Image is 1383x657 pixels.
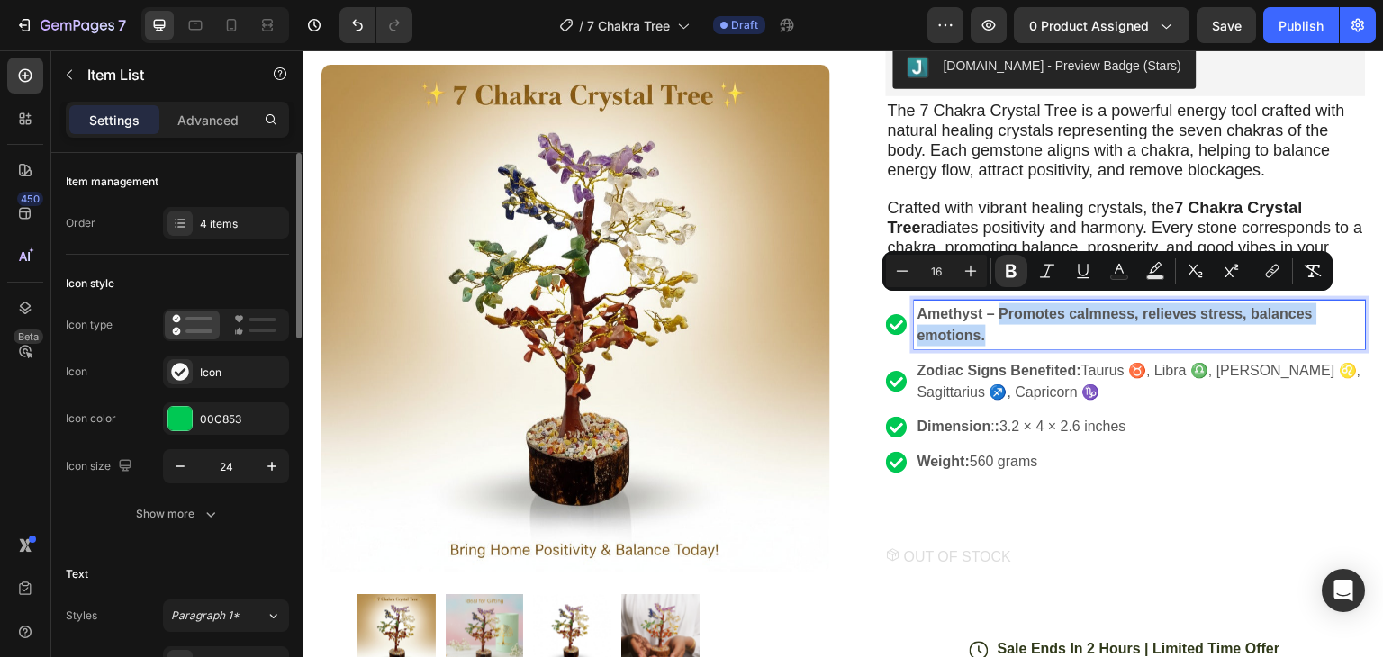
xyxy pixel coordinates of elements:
[604,6,626,28] img: Judgeme.png
[611,364,1062,391] div: Rich Text Editor. Editing area: main
[579,16,583,35] span: /
[89,111,140,130] p: Settings
[66,215,95,231] div: Order
[1263,7,1339,43] button: Publish
[640,6,879,25] div: [DOMAIN_NAME] - Preview Badge (Stars)
[882,251,1333,291] div: Editor contextual toolbar
[171,607,240,624] span: Paragraph 1*
[200,364,285,381] div: Icon
[614,404,666,419] strong: Weight:
[691,369,696,384] strong: :
[1014,7,1189,43] button: 0 product assigned
[66,498,289,530] button: Show more
[614,256,1009,292] strong: Amethyst – Promotes calmness, relieves stress, balances emotions.
[584,148,999,186] strong: 7 Chakra Crystal Tree
[1197,7,1256,43] button: Save
[200,216,285,232] div: 4 items
[601,495,708,521] p: OUT OF STOCK
[611,307,1062,355] div: Rich Text Editor. Editing area: main
[614,369,688,384] strong: Dimension
[87,64,240,85] p: Item List
[118,14,126,36] p: 7
[66,275,114,292] div: Icon style
[163,599,289,632] button: Paragraph 1*
[66,607,97,624] div: Styles
[66,410,116,427] div: Icon color
[17,192,43,206] div: 450
[200,411,285,427] div: 00C853
[339,7,412,43] div: Undo/Redo
[614,312,778,328] strong: Zodiac Signs Benefited:
[66,454,136,479] div: Icon size
[1279,16,1324,35] div: Publish
[66,364,87,380] div: Icon
[1029,16,1149,35] span: 0 product assigned
[584,148,1060,225] span: Crafted with vibrant healing crystals, the radiates positivity and harmony. Every stone correspon...
[177,111,239,130] p: Advanced
[583,49,1062,229] div: Rich Text Editor. Editing area: main
[611,250,1062,299] div: Rich Text Editor. Editing area: main
[688,369,691,384] span: :
[611,399,1062,426] div: Rich Text Editor. Editing area: main
[1212,18,1242,33] span: Save
[66,566,88,582] div: Text
[697,369,824,384] span: 3.2 × 4 × 2.6 inches
[614,310,1060,353] p: Taurus ♉, Libra ♎, [PERSON_NAME] ♌, Sagittarius ♐, Capricorn ♑
[136,505,220,523] div: Show more
[731,17,758,33] span: Draft
[694,590,977,609] p: Sale Ends In 2 Hours | Limited Time Offer
[66,317,113,333] div: Icon type
[584,51,1042,128] span: The 7 Chakra Crystal Tree is a powerful energy tool crafted with natural healing crystals represe...
[666,404,735,419] span: 560 grams
[7,7,134,43] button: 7
[303,50,1383,657] iframe: Design area
[587,16,670,35] span: 7 Chakra Tree
[66,174,158,190] div: Item management
[1322,569,1365,612] div: Open Intercom Messenger
[14,329,43,344] div: Beta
